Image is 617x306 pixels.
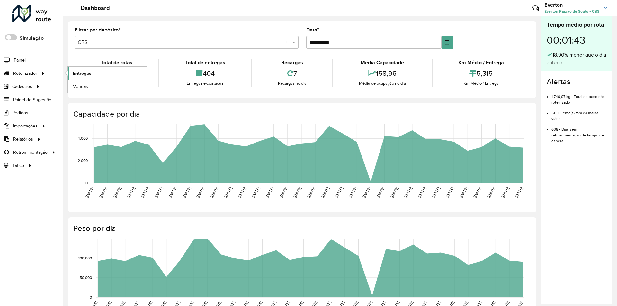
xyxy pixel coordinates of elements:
text: [DATE] [140,186,149,198]
div: 5,315 [434,66,528,80]
label: Filtrar por depósito [75,26,121,34]
text: [DATE] [292,186,302,198]
text: [DATE] [154,186,163,198]
text: [DATE] [307,186,316,198]
text: 4,000 [78,136,88,140]
text: [DATE] [431,186,441,198]
text: [DATE] [85,186,94,198]
text: [DATE] [182,186,191,198]
div: 404 [160,66,249,80]
text: [DATE] [389,186,399,198]
div: Média Capacidade [335,59,430,66]
text: [DATE] [126,186,136,198]
div: Recargas no dia [254,80,331,87]
text: [DATE] [459,186,468,198]
div: Tempo médio por rota [547,21,607,29]
div: Recargas [254,59,331,66]
span: Cadastros [12,83,32,90]
text: 0 [90,295,92,299]
div: Total de rotas [76,59,156,66]
div: Média de ocupação no dia [335,80,430,87]
text: [DATE] [168,186,177,198]
text: [DATE] [417,186,426,198]
span: Painel de Sugestão [13,96,51,103]
text: [DATE] [265,186,274,198]
text: [DATE] [362,186,371,198]
text: [DATE] [99,186,108,198]
h2: Dashboard [74,4,110,12]
div: Total de entregas [160,59,249,66]
div: Km Médio / Entrega [434,59,528,66]
text: [DATE] [487,186,496,198]
text: 2,000 [78,159,88,163]
a: Contato Rápido [529,1,543,15]
text: [DATE] [376,186,385,198]
div: Entregas exportadas [160,80,249,87]
text: [DATE] [348,186,357,198]
text: [DATE] [196,186,205,198]
text: [DATE] [210,186,219,198]
div: 158,96 [335,66,430,80]
text: [DATE] [403,186,413,198]
span: Relatórios [13,136,33,143]
span: Tático [12,162,24,169]
div: 7 [254,66,331,80]
label: Data [306,26,319,34]
span: Vendas [73,83,88,90]
text: 50,000 [80,275,92,280]
span: Painel [14,57,26,64]
text: [DATE] [223,186,233,198]
text: [DATE] [500,186,510,198]
span: Everton Paixao de Souto - CBS [544,8,599,14]
li: 638 - Dias sem retroalimentação de tempo de espera [551,122,607,144]
span: Pedidos [12,109,28,116]
text: [DATE] [279,186,288,198]
span: Entregas [73,70,91,77]
div: 18,90% menor que o dia anterior [547,51,607,66]
div: 00:01:43 [547,29,607,51]
text: [DATE] [112,186,122,198]
text: [DATE] [251,186,260,198]
text: [DATE] [237,186,246,198]
li: 1.740,07 kg - Total de peso não roteirizado [551,89,607,105]
a: Entregas [68,67,147,80]
h4: Alertas [547,77,607,86]
text: [DATE] [445,186,454,198]
text: 0 [85,181,88,185]
span: Retroalimentação [13,149,48,156]
div: Km Médio / Entrega [434,80,528,87]
text: [DATE] [320,186,330,198]
text: [DATE] [334,186,344,198]
button: Choose Date [442,36,453,49]
li: 51 - Cliente(s) fora da malha viária [551,105,607,122]
span: Roteirizador [13,70,37,77]
a: Vendas [68,80,147,93]
text: [DATE] [514,186,523,198]
h4: Peso por dia [73,224,530,233]
span: Clear all [285,39,291,46]
text: [DATE] [473,186,482,198]
label: Simulação [20,34,44,42]
h3: Everton [544,2,599,8]
span: Importações [13,123,38,129]
text: 100,000 [78,256,92,260]
h4: Capacidade por dia [73,109,530,119]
